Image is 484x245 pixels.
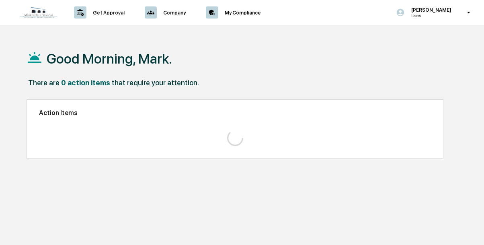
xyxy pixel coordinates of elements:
[86,10,129,16] p: Get Approval
[157,10,190,16] p: Company
[19,6,58,19] img: logo
[405,13,455,19] p: Users
[28,78,59,87] div: There are
[112,78,199,87] div: that require your attention.
[39,109,431,117] h2: Action Items
[61,78,110,87] div: 0 action items
[405,7,455,13] p: [PERSON_NAME]
[47,51,172,67] h1: Good Morning, Mark.
[218,10,265,16] p: My Compliance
